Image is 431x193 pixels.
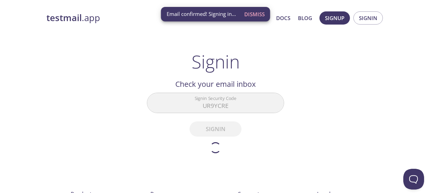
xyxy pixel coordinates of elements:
a: Docs [276,13,290,22]
span: Signin [359,13,377,22]
button: Dismiss [241,8,267,21]
span: Email confirmed! Signing in... [167,10,236,18]
h1: Signin [192,51,240,72]
a: testmail.app [46,12,209,24]
a: Blog [298,13,312,22]
span: Dismiss [244,10,265,19]
button: Signup [319,11,350,25]
button: Signin [353,11,383,25]
h2: Check your email inbox [147,78,284,90]
strong: testmail [46,12,82,24]
iframe: Help Scout Beacon - Open [403,169,424,190]
span: Signup [325,13,344,22]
